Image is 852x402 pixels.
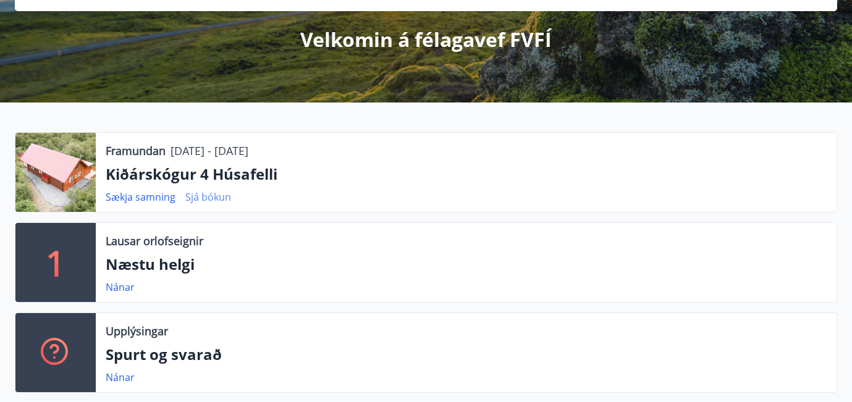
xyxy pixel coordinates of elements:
a: Sækja samning [106,190,175,204]
a: Nánar [106,280,135,294]
p: Velkomin á félagavef FVFÍ [300,26,552,53]
p: Spurt og svarað [106,344,827,365]
p: Kiðárskógur 4 Húsafelli [106,164,827,185]
p: Upplýsingar [106,323,168,339]
p: Næstu helgi [106,254,827,275]
a: Sjá bókun [185,190,231,204]
p: Lausar orlofseignir [106,233,203,249]
p: 1 [46,239,65,286]
p: Framundan [106,143,166,159]
a: Nánar [106,371,135,384]
p: [DATE] - [DATE] [171,143,248,159]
